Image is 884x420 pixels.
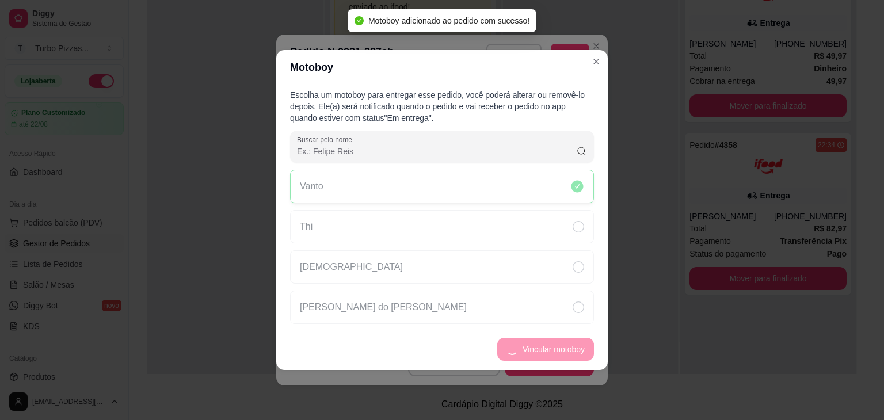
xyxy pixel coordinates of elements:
p: Escolha um motoboy para entregar esse pedido, você poderá alterar ou removê-lo depois. Ele(a) ser... [290,89,594,124]
header: Motoboy [276,50,608,85]
span: check-circle [355,16,364,25]
span: Motoboy adicionado ao pedido com sucesso! [368,16,529,25]
label: Buscar pelo nome [297,135,356,144]
p: [DEMOGRAPHIC_DATA] [300,260,403,274]
p: Vanto [300,180,323,193]
button: Close [587,52,605,71]
p: [PERSON_NAME] do [PERSON_NAME] [300,300,467,314]
p: Thi [300,220,313,234]
input: Buscar pelo nome [297,146,576,157]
